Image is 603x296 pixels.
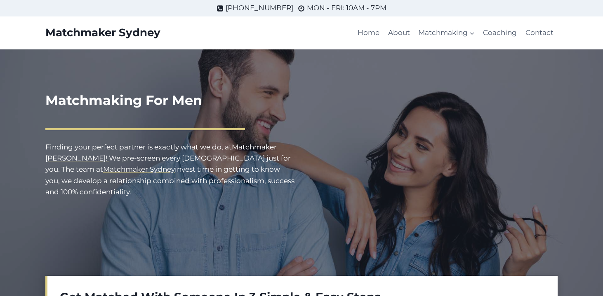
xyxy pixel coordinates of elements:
[353,23,384,43] a: Home
[45,26,160,39] a: Matchmaker Sydney
[414,23,479,43] a: Matchmaking
[353,23,558,43] nav: Primary Navigation
[45,142,295,198] p: Finding your perfect partner is exactly what we do, at We pre-screen every [DEMOGRAPHIC_DATA] jus...
[103,165,175,173] a: Matchmaker Sydney
[45,91,295,110] h1: Matchmaking For Men
[418,27,475,38] span: Matchmaking
[217,2,293,14] a: [PHONE_NUMBER]
[307,2,386,14] span: MON - FRI: 10AM - 7PM
[384,23,414,43] a: About
[479,23,521,43] a: Coaching
[521,23,558,43] a: Contact
[226,2,293,14] span: [PHONE_NUMBER]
